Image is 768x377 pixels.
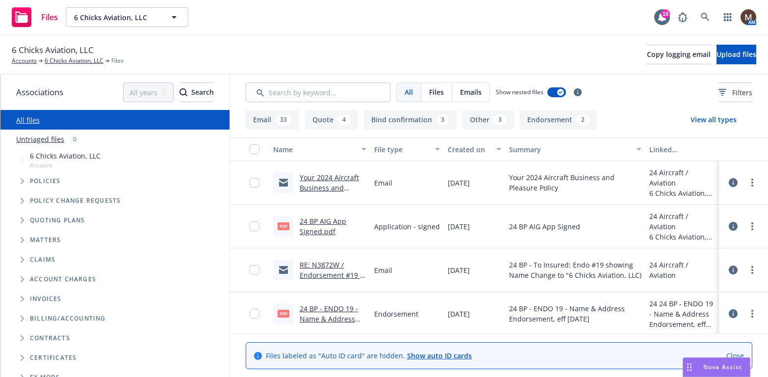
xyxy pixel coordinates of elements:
span: Nova Assist [703,363,742,371]
a: Report a Bug [673,7,692,27]
a: more [746,220,758,232]
button: Nova Assist [683,357,750,377]
span: pdf [278,222,289,230]
span: Your 2024 Aircraft Business and Pleasure Policy [509,172,641,193]
span: Show nested files [496,88,543,96]
a: Close [726,350,744,361]
button: Other [462,110,514,130]
input: Toggle Row Selected [250,309,259,319]
span: PDF [278,310,289,317]
div: 18 [661,9,670,18]
div: 3 [436,114,449,125]
span: Emails [460,87,482,97]
button: Name [269,137,370,161]
a: Show auto ID cards [407,351,472,360]
span: Filters [732,87,752,98]
span: 6 Chicks Aviation, LLC [74,12,159,23]
button: SearchSearch [179,82,214,102]
div: 6 Chicks Aviation, LLC [649,188,715,198]
div: 33 [275,114,292,125]
button: Filters [718,82,752,102]
span: [DATE] [448,309,470,319]
div: Drag to move [683,358,695,377]
div: 0 [68,134,81,145]
span: [DATE] [448,178,470,188]
span: Files labeled as "Auto ID card" are hidden. [266,350,472,361]
a: more [746,308,758,320]
input: Toggle Row Selected [250,221,259,231]
button: Bind confirmation [364,110,457,130]
div: 6 Chicks Aviation, LLC [649,232,715,242]
input: Search by keyword... [246,82,390,102]
span: Associations [16,86,63,99]
span: All [405,87,413,97]
span: Email [374,178,392,188]
span: 24 BP - ENDO 19 - Name & Address Endorsement, eff [DATE] [509,303,641,324]
div: 24 24 BP - ENDO 19 - Name & Address Endorsement, eff [DATE] [649,298,715,329]
span: 6 Chicks Aviation, LLC [12,44,94,56]
span: Account charges [30,276,96,282]
span: Filters [718,87,752,98]
a: Search [695,7,715,27]
span: [DATE] [448,221,470,232]
button: Upload files [717,45,756,64]
a: more [746,177,758,188]
button: Copy logging email [647,45,711,64]
div: Name [273,144,356,155]
span: Quoting plans [30,217,85,223]
div: 24 Aircraft / Aviation [649,167,715,188]
span: Policies [30,178,61,184]
span: Matters [30,237,61,243]
div: Tree Example [0,149,230,309]
div: Search [179,83,214,102]
button: File type [370,137,444,161]
span: Files [41,13,58,21]
span: Contracts [30,335,70,341]
div: File type [374,144,429,155]
span: Account [30,161,101,169]
svg: Search [179,88,187,96]
span: Files [111,56,124,65]
span: Certificates [30,355,77,361]
button: Quote [305,110,358,130]
img: photo [741,9,756,25]
a: 24 BP AIG App Signed.pdf [300,216,346,236]
input: Select all [250,144,259,154]
a: RE: N3872W / Endorsement #19 - NAMED INSURED UPDATE / 6 Chicks Aviation, LLC [300,260,362,311]
span: 24 BP - To Insured: Endo #19 showing Name Change to "6 Chicks Aviation, LLC) [509,260,641,280]
a: Files [8,3,62,31]
a: Switch app [718,7,738,27]
span: Policy change requests [30,198,121,204]
span: Claims [30,257,55,263]
div: Summary [509,144,631,155]
input: Toggle Row Selected [250,265,259,275]
button: Summary [505,137,645,161]
span: Invoices [30,296,62,302]
button: View all types [675,110,752,130]
span: Endorsement [374,309,418,319]
div: 2 [576,114,589,125]
div: Created on [448,144,490,155]
span: Files [429,87,444,97]
a: Untriaged files [16,134,64,144]
div: 24 Aircraft / Aviation [649,211,715,232]
a: more [746,264,758,276]
button: Endorsement [520,110,597,130]
span: Billing/Accounting [30,316,106,322]
button: Email [246,110,299,130]
button: Linked associations [645,137,719,161]
div: 3 [493,114,507,125]
a: Your 2024 Aircraft Business and Pleasure Policy [300,173,359,203]
span: Email [374,265,392,275]
a: 24 BP - ENDO 19 - Name & Address Endorsement, eff [DATE].PDF [300,304,358,344]
span: Application - signed [374,221,440,232]
a: Accounts [12,56,37,65]
span: Copy logging email [647,50,711,59]
span: Upload files [717,50,756,59]
a: All files [16,115,40,125]
span: [DATE] [448,265,470,275]
button: Created on [444,137,505,161]
div: 24 Aircraft / Aviation [649,260,715,280]
div: 4 [337,114,351,125]
a: 6 Chicks Aviation, LLC [45,56,103,65]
